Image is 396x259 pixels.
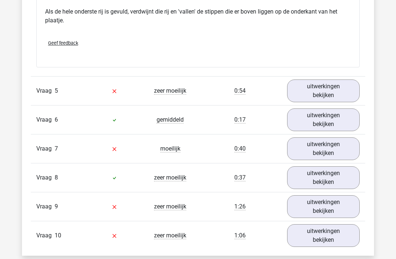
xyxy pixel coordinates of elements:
span: Geef feedback [48,41,78,46]
span: 6 [55,116,58,123]
span: gemiddeld [157,116,184,124]
p: Als de hele onderste rij is gevuld, verdwijnt die rij en 'vallen' de stippen die er boven liggen ... [45,8,351,25]
a: uitwerkingen bekijken [287,196,360,218]
span: zeer moeilijk [154,232,186,240]
a: uitwerkingen bekijken [287,225,360,247]
span: Vraag [36,116,55,125]
span: 7 [55,145,58,152]
span: 1:26 [234,203,246,211]
span: zeer moeilijk [154,203,186,211]
span: 5 [55,88,58,95]
span: Vraag [36,203,55,211]
span: zeer moeilijk [154,174,186,182]
span: 0:40 [234,145,246,153]
span: 0:17 [234,116,246,124]
span: Vraag [36,145,55,153]
span: 1:06 [234,232,246,240]
span: moeilijk [160,145,180,153]
span: 9 [55,203,58,210]
span: Vraag [36,87,55,96]
span: zeer moeilijk [154,88,186,95]
span: Vraag [36,174,55,182]
span: Vraag [36,232,55,240]
a: uitwerkingen bekijken [287,109,360,132]
a: uitwerkingen bekijken [287,167,360,189]
span: 10 [55,232,61,239]
a: uitwerkingen bekijken [287,80,360,103]
a: uitwerkingen bekijken [287,138,360,160]
span: 0:54 [234,88,246,95]
span: 8 [55,174,58,181]
span: 0:37 [234,174,246,182]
